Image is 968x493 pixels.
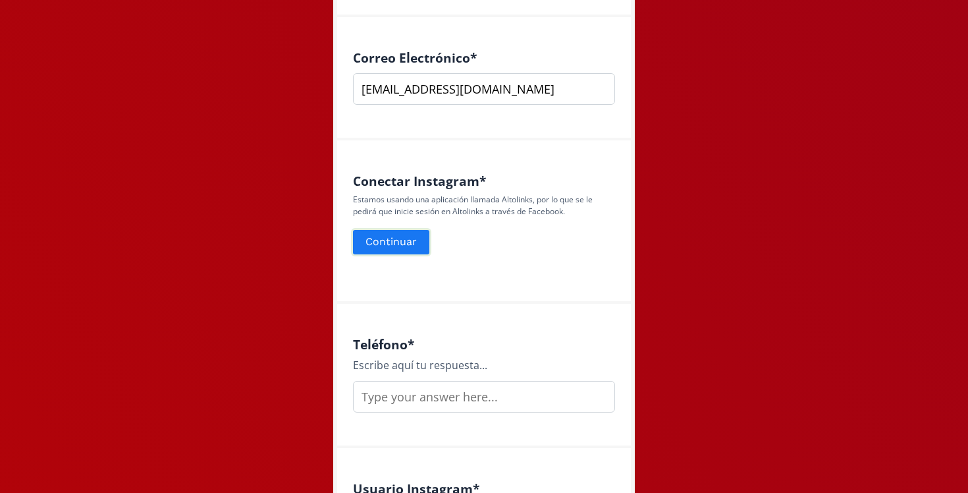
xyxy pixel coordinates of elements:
[353,50,615,65] h4: Correo Electrónico *
[353,357,615,373] div: Escribe aquí tu respuesta...
[353,337,615,352] h4: Teléfono *
[351,228,431,256] button: Continuar
[353,73,615,105] input: nombre@ejemplo.com
[353,381,615,413] input: Type your answer here...
[353,173,615,188] h4: Conectar Instagram *
[353,194,615,217] p: Estamos usando una aplicación llamada Altolinks, por lo que se le pedirá que inicie sesión en Alt...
